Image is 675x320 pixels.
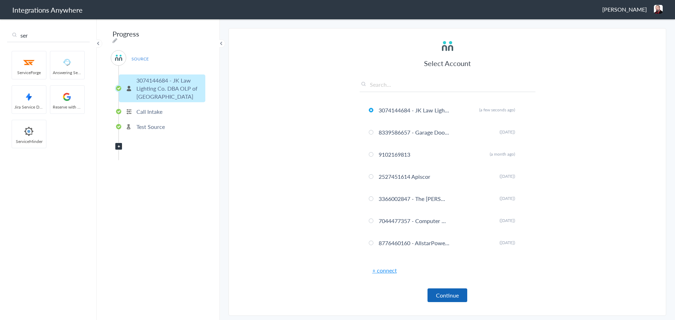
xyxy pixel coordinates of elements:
p: 3074144684 - JK Law Lighting Co. DBA OLP of [GEOGRAPHIC_DATA] [136,76,204,100]
h3: Select Account [360,58,535,68]
img: headshot.png [654,5,663,14]
img: serviceforge-icon.png [14,57,44,68]
input: Search... [7,29,90,42]
span: ([DATE]) [500,217,515,223]
img: google-logo.svg [52,91,82,103]
span: Answering Service [50,70,84,76]
span: ServiceMinder [12,138,46,144]
a: + connect [372,266,397,274]
span: SOURCE [127,54,153,64]
span: ServiceForge [12,70,46,76]
p: Test Source [136,123,165,131]
img: answerconnect-logo.svg [114,53,123,62]
span: ([DATE]) [500,195,515,201]
button: Continue [427,288,467,302]
span: ([DATE]) [500,129,515,135]
p: Call Intake [136,107,162,116]
h1: Integrations Anywhere [12,5,83,15]
span: [PERSON_NAME] [602,5,647,13]
img: Answering_service.png [52,57,82,68]
input: Search... [360,80,535,92]
img: answerconnect-logo.svg [441,39,455,53]
span: (a few seconds ago) [479,107,515,113]
span: Reserve with Google [50,104,84,110]
span: Jira Service Desk [12,104,46,110]
img: serviceminder-logo.svg [14,125,44,137]
span: ([DATE]) [500,173,515,179]
img: JiraServiceDesk.png [14,91,44,103]
span: ([DATE]) [500,240,515,246]
span: (a month ago) [490,151,515,157]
